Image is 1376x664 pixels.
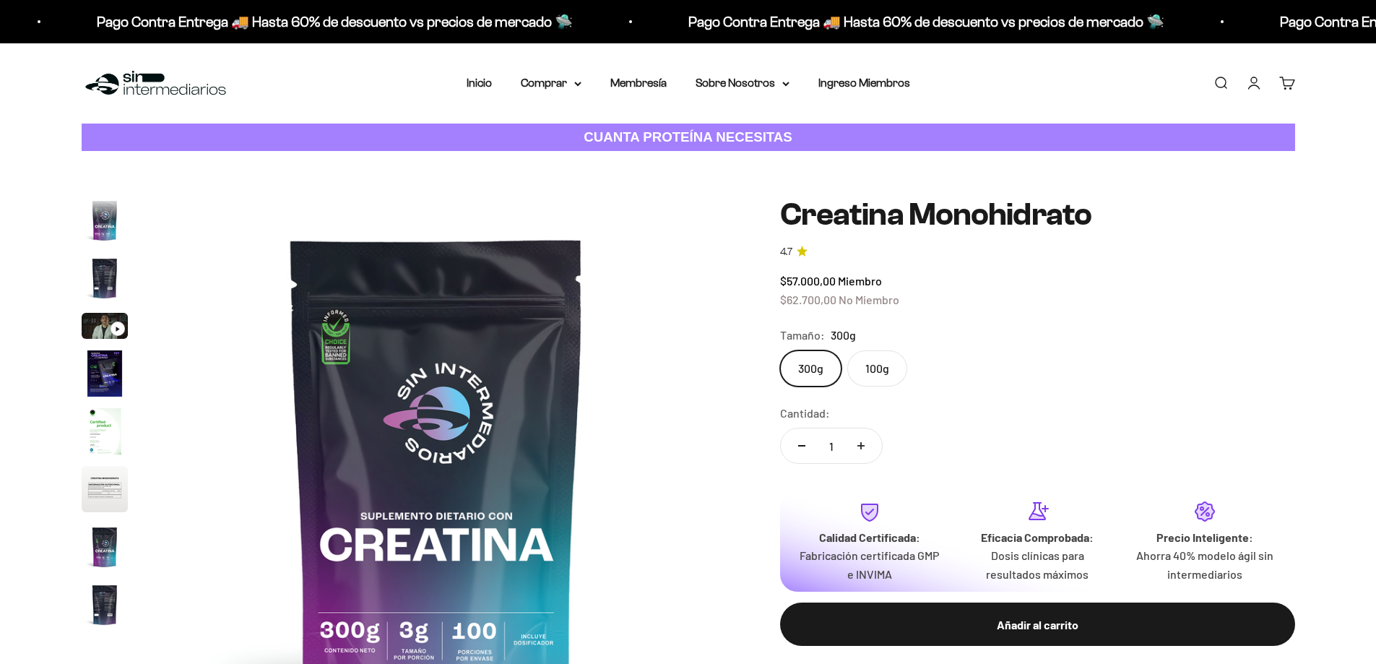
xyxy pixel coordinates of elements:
button: Añadir al carrito [780,603,1295,646]
button: Aumentar cantidad [840,428,882,463]
a: Inicio [467,77,492,89]
legend: Tamaño: [780,326,825,345]
p: Pago Contra Entrega 🚚 Hasta 60% de descuento vs precios de mercado 🛸 [685,10,1161,33]
span: $57.000,00 [780,274,836,288]
strong: CUANTA PROTEÍNA NECESITAS [584,129,792,145]
img: Creatina Monohidrato [82,466,128,512]
strong: Eficacia Comprobada: [981,530,1094,544]
span: $62.700,00 [780,293,836,306]
img: Creatina Monohidrato [82,255,128,301]
img: Creatina Monohidrato [82,524,128,570]
button: Reducir cantidad [781,428,823,463]
button: Ir al artículo 8 [82,582,128,632]
button: Ir al artículo 4 [82,350,128,401]
span: 300g [831,326,856,345]
button: Ir al artículo 7 [82,524,128,574]
p: Pago Contra Entrega 🚚 Hasta 60% de descuento vs precios de mercado 🛸 [94,10,570,33]
img: Creatina Monohidrato [82,350,128,397]
p: Dosis clínicas para resultados máximos [965,546,1109,583]
summary: Comprar [521,74,581,92]
button: Ir al artículo 5 [82,408,128,459]
a: 4.74.7 de 5.0 estrellas [780,244,1295,260]
img: Creatina Monohidrato [82,408,128,454]
p: Ahorra 40% modelo ágil sin intermediarios [1133,546,1277,583]
strong: Calidad Certificada: [819,530,920,544]
button: Ir al artículo 3 [82,313,128,343]
summary: Sobre Nosotros [696,74,789,92]
span: 4.7 [780,244,792,260]
span: Miembro [838,274,882,288]
a: Membresía [610,77,667,89]
img: Creatina Monohidrato [82,197,128,243]
button: Ir al artículo 6 [82,466,128,517]
label: Cantidad: [780,404,830,423]
span: No Miembro [839,293,899,306]
img: Creatina Monohidrato [82,582,128,628]
strong: Precio Inteligente: [1156,530,1253,544]
h1: Creatina Monohidrato [780,197,1295,232]
a: Ingreso Miembros [818,77,910,89]
button: Ir al artículo 1 [82,197,128,248]
button: Ir al artículo 2 [82,255,128,306]
div: Añadir al carrito [809,616,1266,634]
p: Fabricación certificada GMP e INVIMA [797,546,942,583]
a: CUANTA PROTEÍNA NECESITAS [82,124,1295,152]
